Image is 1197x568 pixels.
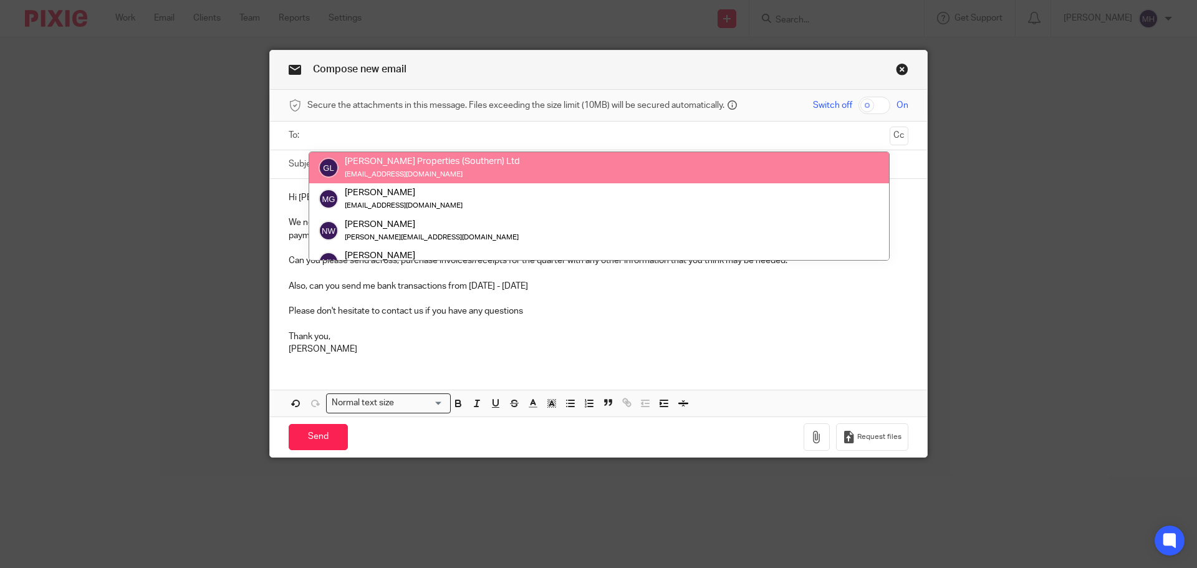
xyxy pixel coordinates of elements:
div: [PERSON_NAME] [345,187,463,200]
span: On [897,99,908,112]
p: Please don't hesitate to contact us if you have any questions [289,305,908,317]
label: To: [289,129,302,142]
img: svg%3E [319,252,339,272]
div: [PERSON_NAME] [345,218,519,231]
small: [EMAIL_ADDRESS][DOMAIN_NAME] [345,171,463,178]
span: Switch off [813,99,852,112]
div: [PERSON_NAME] Properties (Southern) Ltd [345,155,520,168]
p: Thank you, [289,330,908,343]
div: Search for option [326,393,451,413]
a: Close this dialog window [896,63,908,80]
img: svg%3E [319,221,339,241]
small: [PERSON_NAME][EMAIL_ADDRESS][DOMAIN_NAME] [345,234,519,241]
label: Subject: [289,158,321,170]
button: Cc [890,127,908,145]
button: Request files [836,423,908,451]
span: Request files [857,432,901,442]
span: Secure the attachments in this message. Files exceeding the size limit (10MB) will be secured aut... [307,99,724,112]
input: Send [289,424,348,451]
span: Compose new email [313,64,406,74]
img: svg%3E [319,158,339,178]
p: Can you please send across, purchase invoices/receipts for the quarter with any other information... [289,254,908,267]
p: We need to make a start on your VAT return for April - June as this is now late it was due [DATE]... [289,216,908,242]
p: Hi [PERSON_NAME], [289,191,908,204]
p: Also, can you send me bank transactions from [DATE] - [DATE] [289,280,908,292]
input: Search for option [398,397,443,410]
img: svg%3E [319,190,339,209]
span: Normal text size [329,397,397,410]
div: [PERSON_NAME] [345,249,463,262]
p: [PERSON_NAME] [289,343,908,355]
small: [EMAIL_ADDRESS][DOMAIN_NAME] [345,203,463,209]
